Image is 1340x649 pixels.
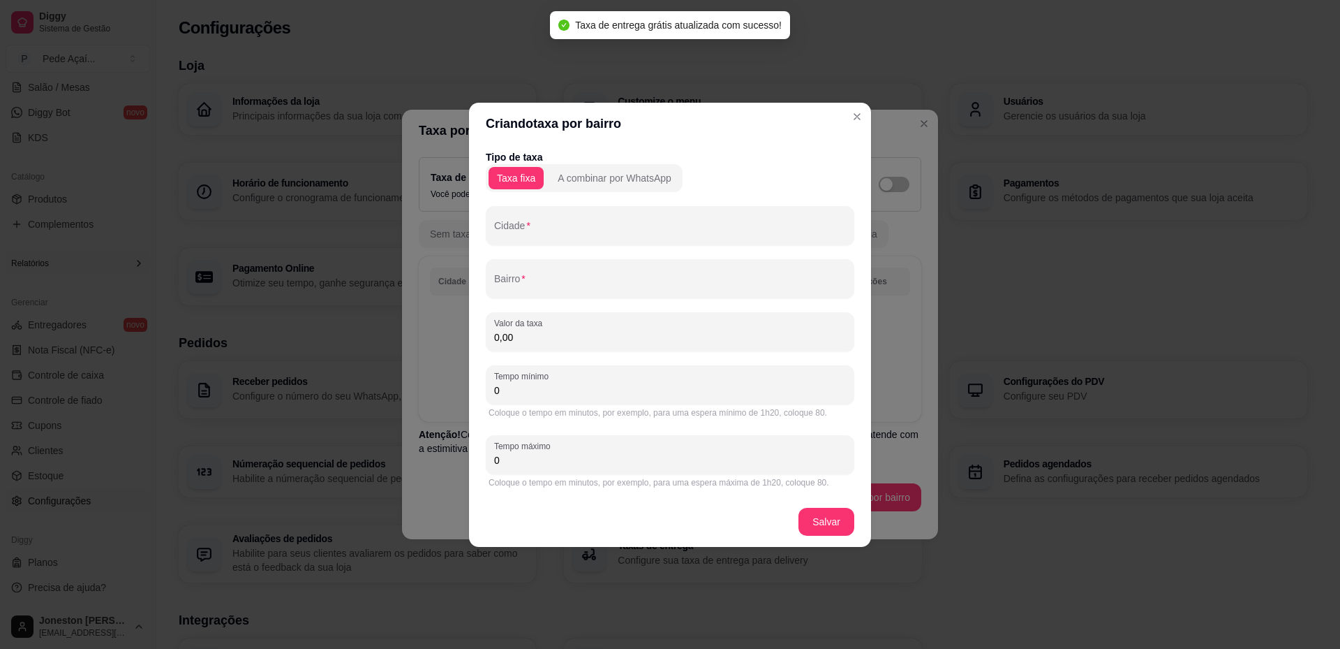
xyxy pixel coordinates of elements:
[494,317,547,329] label: Valor da taxa
[494,224,846,238] input: Cidade
[798,508,854,536] button: Salvar
[494,440,555,452] label: Tempo máximo
[575,20,782,31] span: Taxa de entrega grátis atualizada com sucesso!
[558,171,671,185] div: A combinar por WhatsApp
[486,150,854,164] p: Tipo de taxa
[494,370,553,382] label: Tempo mínimo
[469,103,871,145] header: Criando taxa por bairro
[494,384,846,398] input: Tempo mínimo
[489,407,851,418] div: Coloque o tempo em minutos, por exemplo, para uma espera mínimo de 1h20, coloque 80.
[494,330,846,344] input: Valor da taxa
[494,277,846,291] input: Bairro
[846,105,868,128] button: Close
[558,20,569,31] span: check-circle
[497,171,535,185] div: Taxa fixa
[494,453,846,467] input: Tempo máximo
[489,477,851,488] div: Coloque o tempo em minutos, por exemplo, para uma espera máxima de 1h20, coloque 80.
